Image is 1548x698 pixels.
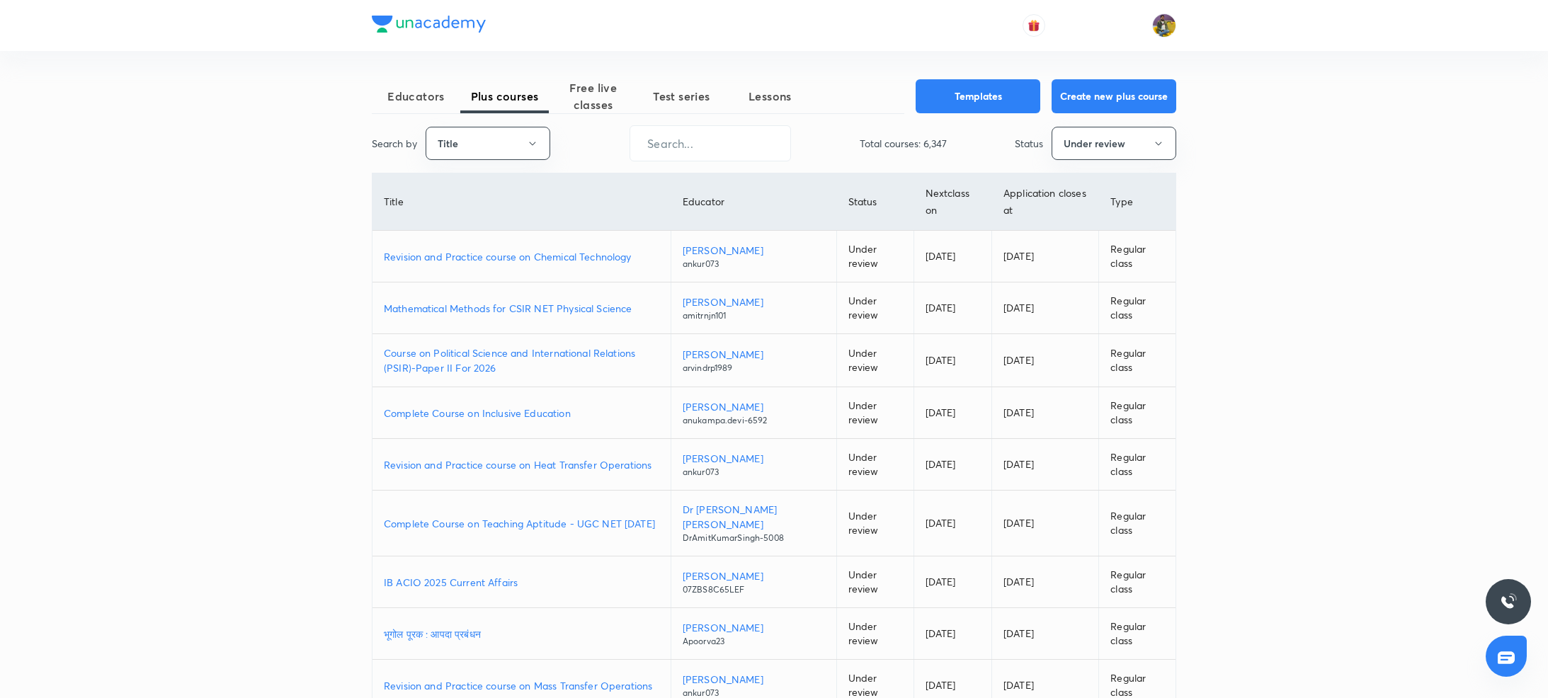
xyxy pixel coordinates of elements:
a: Revision and Practice course on Chemical Technology [384,249,659,264]
a: Course on Political Science and International Relations (PSIR)-Paper II For 2026 [384,345,659,375]
th: Type [1099,173,1176,231]
td: Under review [836,439,914,491]
td: [DATE] [992,491,1099,556]
th: Status [836,173,914,231]
p: Search by [372,136,417,151]
p: amitrnjn101 [683,309,825,322]
span: Lessons [726,88,814,105]
td: [DATE] [992,334,1099,387]
td: [DATE] [992,282,1099,334]
th: Educator [671,173,836,231]
img: sajan k [1152,13,1176,38]
button: Create new plus course [1052,79,1176,113]
a: [PERSON_NAME]anukampa.devi-6592 [683,399,825,427]
a: Complete Course on Inclusive Education [384,406,659,420]
td: Regular class [1099,556,1176,608]
td: [DATE] [992,608,1099,660]
td: [DATE] [914,439,991,491]
span: Free live classes [549,79,637,113]
a: Mathematical Methods for CSIR NET Physical Science [384,301,659,316]
span: Plus courses [460,88,549,105]
p: ankur073 [683,466,825,479]
td: Regular class [1099,608,1176,660]
td: [DATE] [914,491,991,556]
td: Under review [836,282,914,334]
p: anukampa.devi-6592 [683,414,825,427]
p: [PERSON_NAME] [683,568,825,583]
a: [PERSON_NAME]ankur073 [683,243,825,270]
td: Regular class [1099,439,1176,491]
p: DrAmitKumarSingh-5008 [683,532,825,544]
p: [PERSON_NAME] [683,672,825,687]
button: Title [426,127,550,160]
a: Company Logo [372,16,486,36]
a: Complete Course on Teaching Aptitude - UGC NET [DATE] [384,516,659,531]
img: ttu [1500,593,1517,610]
td: [DATE] [914,387,991,439]
td: Regular class [1099,334,1176,387]
th: Title [372,173,671,231]
a: Revision and Practice course on Mass Transfer Operations [384,678,659,693]
p: [PERSON_NAME] [683,243,825,258]
td: [DATE] [914,282,991,334]
td: Regular class [1099,282,1176,334]
button: avatar [1023,14,1045,37]
a: [PERSON_NAME]07ZBS8C65LEF [683,568,825,596]
td: [DATE] [914,556,991,608]
td: [DATE] [992,231,1099,282]
td: Under review [836,608,914,660]
p: 07ZBS8C65LEF [683,583,825,596]
td: Regular class [1099,491,1176,556]
a: भूगोल पूरक : आपदा प्रबंधन [384,627,659,641]
td: [DATE] [914,608,991,660]
span: Test series [637,88,726,105]
a: Revision and Practice course on Heat Transfer Operations [384,457,659,472]
td: [DATE] [914,334,991,387]
a: Dr [PERSON_NAME] [PERSON_NAME]DrAmitKumarSingh-5008 [683,502,825,544]
img: avatar [1028,19,1040,32]
p: [PERSON_NAME] [683,620,825,635]
p: Status [1015,136,1043,151]
p: [PERSON_NAME] [683,294,825,309]
p: Dr [PERSON_NAME] [PERSON_NAME] [683,502,825,532]
td: Regular class [1099,231,1176,282]
td: Under review [836,491,914,556]
td: [DATE] [992,439,1099,491]
td: Under review [836,334,914,387]
button: Templates [916,79,1040,113]
a: [PERSON_NAME]ankur073 [683,451,825,479]
td: Under review [836,231,914,282]
td: Under review [836,387,914,439]
span: Educators [372,88,460,105]
p: [PERSON_NAME] [683,451,825,466]
td: [DATE] [992,556,1099,608]
p: [PERSON_NAME] [683,347,825,362]
p: arvindrp1989 [683,362,825,374]
img: Company Logo [372,16,486,33]
a: [PERSON_NAME]arvindrp1989 [683,347,825,374]
th: Application closes at [992,173,1099,231]
a: [PERSON_NAME]amitrnjn101 [683,294,825,322]
p: ankur073 [683,258,825,270]
a: IB ACIO 2025 Current Affairs [384,575,659,590]
a: [PERSON_NAME]Apoorva23 [683,620,825,648]
td: Regular class [1099,387,1176,439]
input: Search... [630,125,790,161]
td: [DATE] [992,387,1099,439]
button: Under review [1052,127,1176,160]
p: Total courses: 6,347 [860,136,947,151]
p: [PERSON_NAME] [683,399,825,414]
td: Under review [836,556,914,608]
td: [DATE] [914,231,991,282]
p: Apoorva23 [683,635,825,648]
th: Next class on [914,173,991,231]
